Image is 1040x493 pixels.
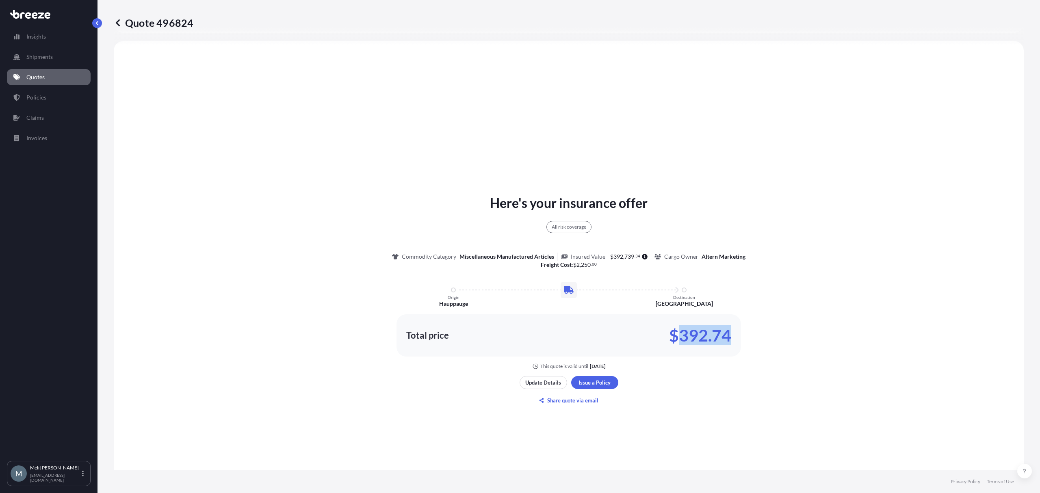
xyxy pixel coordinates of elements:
[592,263,597,266] span: 00
[7,89,91,106] a: Policies
[30,465,80,471] p: Meli [PERSON_NAME]
[26,32,46,41] p: Insights
[664,253,698,261] p: Cargo Owner
[610,254,613,259] span: $
[656,300,713,308] p: [GEOGRAPHIC_DATA]
[439,300,468,308] p: Hauppauge
[459,253,554,261] p: Miscellaneous Manufactured Articles
[624,254,634,259] span: 739
[571,376,618,389] button: Issue a Policy
[571,253,605,261] p: Insured Value
[613,254,623,259] span: 392
[406,331,449,339] p: Total price
[580,262,581,268] span: ,
[525,378,561,387] p: Update Details
[547,396,598,404] p: Share quote via email
[673,295,695,300] p: Destination
[541,261,572,268] b: Freight Cost
[490,193,648,213] p: Here's your insurance offer
[576,262,580,268] span: 2
[541,261,597,269] p: :
[581,262,591,268] span: 250
[7,69,91,85] a: Quotes
[702,253,745,261] p: Altern Marketing
[635,255,635,257] span: .
[448,295,459,300] p: Origin
[546,221,591,233] div: All risk coverage
[26,114,44,122] p: Claims
[590,363,606,370] p: [DATE]
[26,134,47,142] p: Invoices
[520,394,618,407] button: Share quote via email
[951,478,980,485] a: Privacy Policy
[578,378,611,387] p: Issue a Policy
[7,110,91,126] a: Claims
[30,473,80,482] p: [EMAIL_ADDRESS][DOMAIN_NAME]
[402,253,456,261] p: Commodity Category
[635,255,640,257] span: 34
[987,478,1014,485] a: Terms of Use
[7,49,91,65] a: Shipments
[573,262,576,268] span: $
[15,469,22,478] span: M
[26,93,46,102] p: Policies
[520,376,567,389] button: Update Details
[669,329,731,342] p: $392.74
[7,130,91,146] a: Invoices
[591,263,592,266] span: .
[26,73,45,81] p: Quotes
[114,16,193,29] p: Quote 496824
[540,363,588,370] p: This quote is valid until
[7,28,91,45] a: Insights
[623,254,624,259] span: ,
[26,53,53,61] p: Shipments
